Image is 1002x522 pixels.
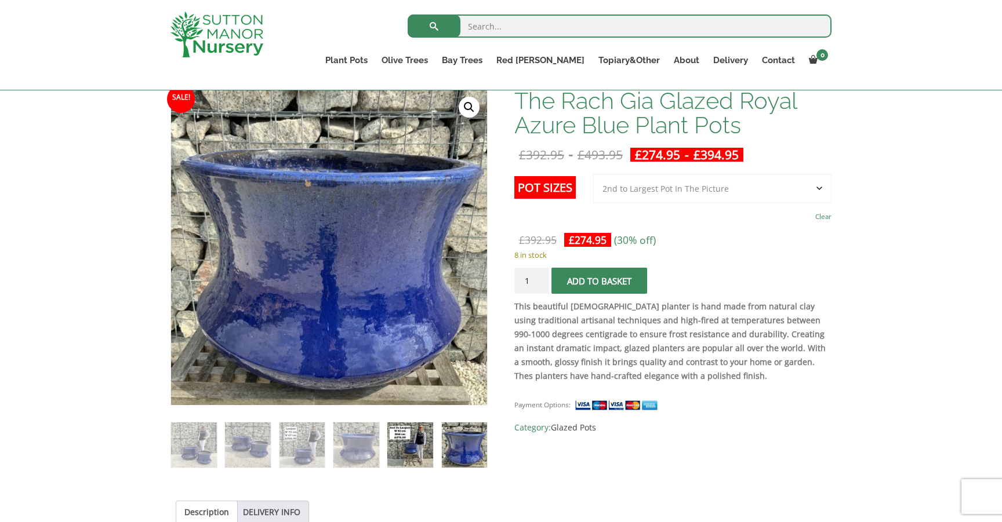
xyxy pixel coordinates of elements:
span: 0 [816,49,828,61]
del: - [514,148,627,162]
img: The Rach Gia Glazed Royal Azure Blue Plant Pots - Image 5 [387,422,433,468]
a: 0 [802,52,832,68]
span: £ [694,147,700,163]
img: The Rach Gia Glazed Royal Azure Blue Plant Pots [171,422,217,468]
a: Delivery [706,52,755,68]
span: Category: [514,421,832,435]
span: £ [635,147,642,163]
a: Contact [755,52,802,68]
a: Glazed Pots [551,422,596,433]
bdi: 392.95 [519,233,557,247]
input: Product quantity [514,268,549,294]
img: The Rach Gia Glazed Royal Azure Blue Plant Pots - Image 6 [442,422,488,468]
input: Search... [408,14,832,38]
h1: The Rach Gia Glazed Royal Azure Blue Plant Pots [514,89,832,137]
small: Payment Options: [514,400,571,409]
a: Bay Trees [435,52,489,68]
img: payment supported [575,399,662,411]
ins: - [630,148,743,162]
button: Add to basket [551,268,647,294]
img: logo [170,12,263,57]
a: Red [PERSON_NAME] [489,52,591,68]
a: Plant Pots [318,52,375,68]
img: The Rach Gia Glazed Royal Azure Blue Plant Pots - Image 2 [225,422,271,468]
a: View full-screen image gallery [459,97,480,118]
label: Pot Sizes [514,176,576,199]
bdi: 394.95 [694,147,739,163]
a: About [667,52,706,68]
img: The Rach Gia Glazed Royal Azure Blue Plant Pots - Image 4 [333,422,379,468]
span: Sale! [167,85,195,113]
p: 8 in stock [514,248,832,262]
bdi: 392.95 [519,147,564,163]
bdi: 493.95 [578,147,623,163]
a: Topiary&Other [591,52,667,68]
a: Olive Trees [375,52,435,68]
strong: This beautiful [DEMOGRAPHIC_DATA] planter is hand made from natural clay using traditional artisa... [514,301,826,381]
span: (30% off) [614,233,656,247]
span: £ [569,233,575,247]
span: £ [519,233,525,247]
span: £ [578,147,584,163]
img: The Rach Gia Glazed Royal Azure Blue Plant Pots - Image 3 [279,422,325,468]
bdi: 274.95 [569,233,607,247]
span: £ [519,147,526,163]
a: Clear options [815,209,832,225]
bdi: 274.95 [635,147,680,163]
